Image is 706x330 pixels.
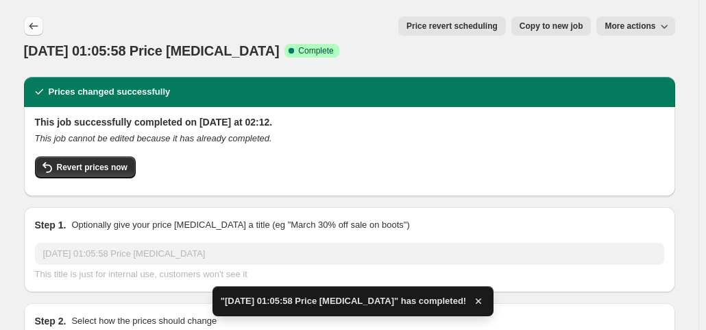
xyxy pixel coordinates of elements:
[35,156,136,178] button: Revert prices now
[605,21,655,32] span: More actions
[35,133,272,143] i: This job cannot be edited because it has already completed.
[71,218,409,232] p: Optionally give your price [MEDICAL_DATA] a title (eg "March 30% off sale on boots")
[57,162,127,173] span: Revert prices now
[596,16,674,36] button: More actions
[406,21,498,32] span: Price revert scheduling
[35,269,247,279] span: This title is just for internal use, customers won't see it
[35,243,664,265] input: 30% off holiday sale
[71,314,217,328] p: Select how the prices should change
[35,218,66,232] h2: Step 1.
[398,16,506,36] button: Price revert scheduling
[511,16,592,36] button: Copy to new job
[49,85,171,99] h2: Prices changed successfully
[298,45,333,56] span: Complete
[24,16,43,36] button: Price change jobs
[35,314,66,328] h2: Step 2.
[520,21,583,32] span: Copy to new job
[35,115,664,129] h2: This job successfully completed on [DATE] at 02:12.
[221,294,466,308] span: "[DATE] 01:05:58 Price [MEDICAL_DATA]" has completed!
[24,43,280,58] span: [DATE] 01:05:58 Price [MEDICAL_DATA]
